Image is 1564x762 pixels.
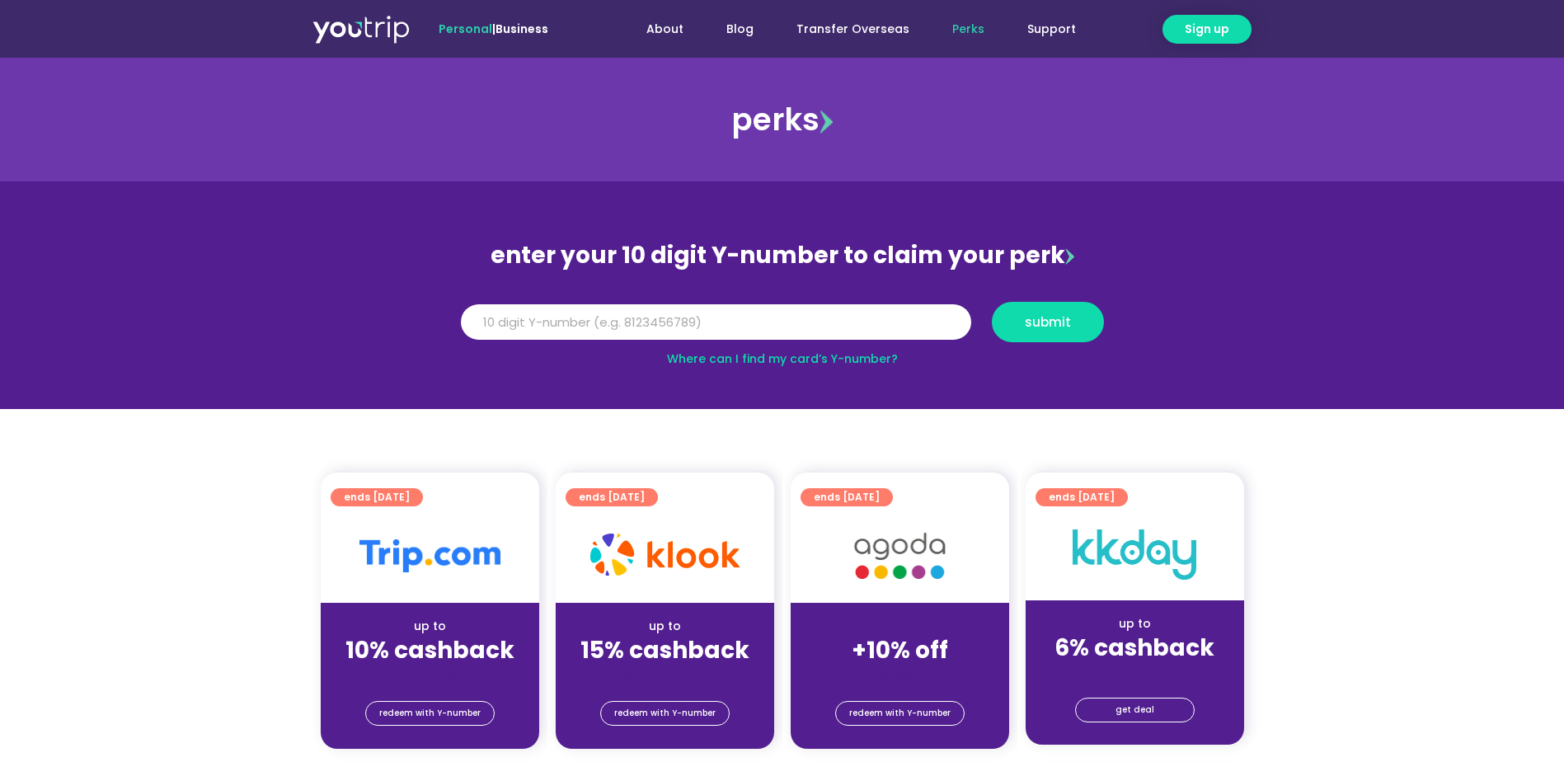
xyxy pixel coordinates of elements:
div: (for stays only) [1039,663,1231,680]
span: submit [1025,316,1071,328]
a: get deal [1075,698,1195,722]
div: up to [1039,615,1231,633]
div: up to [334,618,526,635]
form: Y Number [461,302,1104,355]
a: Blog [705,14,775,45]
span: ends [DATE] [579,488,645,506]
a: ends [DATE] [1036,488,1128,506]
a: Support [1006,14,1097,45]
a: Transfer Overseas [775,14,931,45]
a: ends [DATE] [801,488,893,506]
input: 10 digit Y-number (e.g. 8123456789) [461,304,971,341]
strong: +10% off [852,634,948,666]
span: up to [885,618,915,634]
a: redeem with Y-number [365,701,495,726]
a: Business [496,21,548,37]
span: redeem with Y-number [849,702,951,725]
span: ends [DATE] [1049,488,1115,506]
strong: 15% cashback [580,634,749,666]
div: (for stays only) [569,666,761,683]
a: About [625,14,705,45]
span: | [439,21,548,37]
strong: 10% cashback [345,634,514,666]
a: Where can I find my card’s Y-number? [667,350,898,367]
span: Sign up [1185,21,1229,38]
span: ends [DATE] [814,488,880,506]
strong: 6% cashback [1054,632,1214,664]
span: redeem with Y-number [379,702,481,725]
a: ends [DATE] [566,488,658,506]
span: get deal [1115,698,1154,722]
nav: Menu [593,14,1097,45]
span: Personal [439,21,492,37]
a: redeem with Y-number [835,701,965,726]
div: up to [569,618,761,635]
span: ends [DATE] [344,488,410,506]
a: Perks [931,14,1006,45]
button: submit [992,302,1104,342]
div: (for stays only) [334,666,526,683]
a: ends [DATE] [331,488,423,506]
div: (for stays only) [804,666,996,683]
a: redeem with Y-number [600,701,730,726]
div: enter your 10 digit Y-number to claim your perk [453,234,1112,277]
a: Sign up [1162,15,1252,44]
span: redeem with Y-number [614,702,716,725]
